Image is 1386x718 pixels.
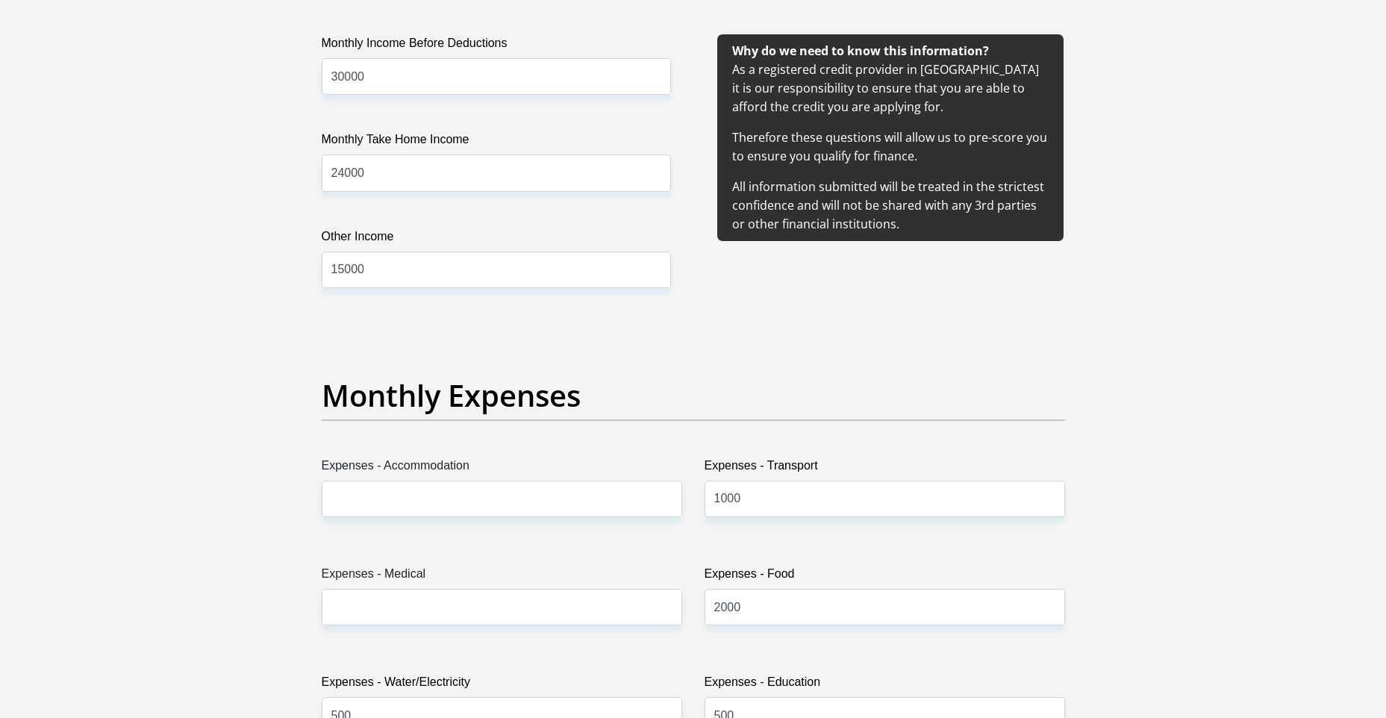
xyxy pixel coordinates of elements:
[322,589,682,625] input: Expenses - Medical
[322,673,682,697] label: Expenses - Water/Electricity
[322,481,682,517] input: Expenses - Accommodation
[705,481,1065,517] input: Expenses - Transport
[705,589,1065,625] input: Expenses - Food
[732,43,1047,232] span: As a registered credit provider in [GEOGRAPHIC_DATA] it is our responsibility to ensure that you ...
[322,228,671,252] label: Other Income
[705,673,1065,697] label: Expenses - Education
[322,565,682,589] label: Expenses - Medical
[322,252,671,288] input: Other Income
[322,154,671,191] input: Monthly Take Home Income
[322,58,671,95] input: Monthly Income Before Deductions
[322,34,671,58] label: Monthly Income Before Deductions
[322,457,682,481] label: Expenses - Accommodation
[705,565,1065,589] label: Expenses - Food
[705,457,1065,481] label: Expenses - Transport
[322,378,1065,413] h2: Monthly Expenses
[322,131,671,154] label: Monthly Take Home Income
[732,43,989,59] b: Why do we need to know this information?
